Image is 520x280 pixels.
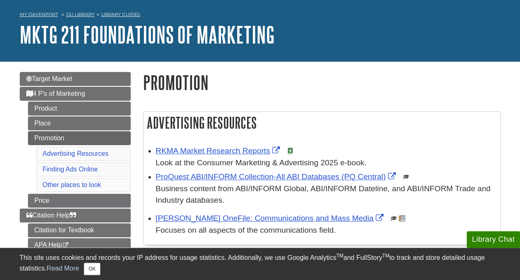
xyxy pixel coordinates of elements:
[20,72,131,86] a: Target Market
[156,224,496,236] p: Focuses on all aspects of the communications field.
[20,22,275,47] a: MKTG 211 Foundations of Marketing
[84,263,100,275] button: Close
[20,87,131,101] a: 4 P's of Marketing
[143,72,501,93] h1: Promotion
[399,215,405,222] img: Newspapers
[28,223,131,237] a: Citation for Textbook
[382,253,389,259] sup: TM
[156,157,496,169] div: Look at the Consumer Marketing & Advertising 2025 e-book.
[43,150,109,157] a: Advertising Resources
[28,102,131,116] a: Product
[66,12,95,17] a: DU Library
[28,194,131,208] a: Price
[28,238,131,252] a: APA Help
[20,208,131,222] a: Citation Help
[20,9,501,22] nav: breadcrumb
[28,116,131,130] a: Place
[156,183,496,207] p: Business content from ABI/INFORM Global, ABI/INFORM Dateline, and ABI/INFORM Trade and Industry d...
[143,112,500,134] h2: Advertising Resources
[43,166,98,173] a: Finding Ads Online
[20,253,501,275] div: This site uses cookies and records your IP address for usage statistics. Additionally, we use Goo...
[26,212,76,219] span: Citation Help
[46,265,79,272] a: Read More
[101,12,140,17] a: Library Guides
[403,174,409,180] img: Scholarly or Peer Reviewed
[467,231,520,248] button: Library Chat
[28,131,131,145] a: Promotion
[156,146,282,155] a: Link opens in new window
[287,148,294,154] img: e-Book
[156,172,398,181] a: Link opens in new window
[336,253,343,259] sup: TM
[20,11,58,18] a: My Davenport
[391,215,397,222] img: Scholarly or Peer Reviewed
[62,243,69,248] i: This link opens in a new window
[26,90,86,97] span: 4 P's of Marketing
[43,181,101,188] a: Other places to look
[26,75,72,82] span: Target Market
[156,214,386,222] a: Link opens in new window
